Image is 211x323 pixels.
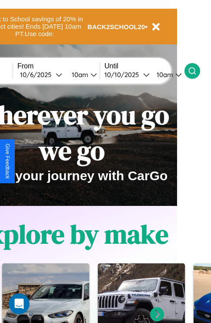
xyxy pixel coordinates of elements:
button: 10am [150,70,184,79]
iframe: Intercom live chat [9,293,30,314]
label: From [17,62,100,70]
div: 10 / 6 / 2025 [20,71,56,79]
div: Give Feedback [4,144,10,179]
div: 10am [152,71,175,79]
button: 10am [65,70,100,79]
div: 10 / 10 / 2025 [104,71,143,79]
label: Until [104,62,184,70]
b: BACK2SCHOOL20 [87,23,145,30]
div: 10am [67,71,90,79]
button: 10/6/2025 [17,70,65,79]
